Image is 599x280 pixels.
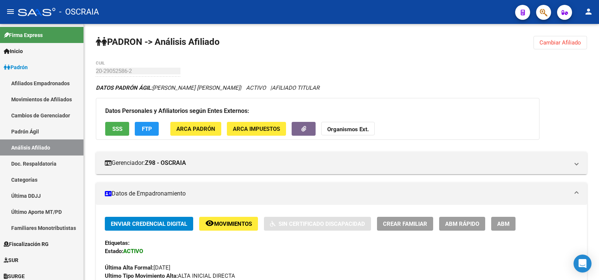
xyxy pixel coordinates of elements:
[584,7,593,16] mat-icon: person
[264,217,371,231] button: Sin Certificado Discapacidad
[105,248,123,255] strong: Estado:
[105,159,569,167] mat-panel-title: Gerenciador:
[383,221,427,227] span: Crear Familiar
[4,31,43,39] span: Firma Express
[327,126,369,133] strong: Organismos Ext.
[105,264,170,271] span: [DATE]
[105,122,129,136] button: SSS
[105,217,193,231] button: Enviar Credencial Digital
[233,126,280,132] span: ARCA Impuestos
[533,36,587,49] button: Cambiar Afiliado
[123,248,143,255] strong: ACTIVO
[439,217,485,231] button: ABM Rápido
[6,7,15,16] mat-icon: menu
[96,84,319,91] i: | ACTIVO |
[170,122,221,136] button: ARCA Padrón
[105,273,235,279] span: ALTA INICIAL DIRECTA
[112,126,122,132] span: SSS
[4,47,23,55] span: Inicio
[105,264,153,271] strong: Última Alta Formal:
[105,106,530,116] h3: Datos Personales y Afiliatorios según Entes Externos:
[4,63,28,71] span: Padrón
[96,37,220,47] strong: PADRON -> Análisis Afiliado
[96,84,240,91] span: [PERSON_NAME] [PERSON_NAME]
[111,221,187,227] span: Enviar Credencial Digital
[59,4,99,20] span: - OSCRAIA
[445,221,479,227] span: ABM Rápido
[105,240,130,246] strong: Etiquetas:
[539,39,581,46] span: Cambiar Afiliado
[4,256,18,264] span: SUR
[497,221,510,227] span: ABM
[135,122,159,136] button: FTP
[227,122,286,136] button: ARCA Impuestos
[142,126,152,132] span: FTP
[491,217,516,231] button: ABM
[574,255,592,273] div: Open Intercom Messenger
[96,182,587,205] mat-expansion-panel-header: Datos de Empadronamiento
[205,219,214,228] mat-icon: remove_red_eye
[279,221,365,227] span: Sin Certificado Discapacidad
[214,221,252,227] span: Movimientos
[105,273,178,279] strong: Ultimo Tipo Movimiento Alta:
[96,84,152,91] strong: DATOS PADRÓN ÁGIL:
[96,152,587,174] mat-expansion-panel-header: Gerenciador:Z98 - OSCRAIA
[4,240,49,248] span: Fiscalización RG
[321,122,375,136] button: Organismos Ext.
[176,126,215,132] span: ARCA Padrón
[145,159,186,167] strong: Z98 - OSCRAIA
[272,84,319,91] span: AFILIADO TITULAR
[377,217,433,231] button: Crear Familiar
[105,190,569,198] mat-panel-title: Datos de Empadronamiento
[199,217,258,231] button: Movimientos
